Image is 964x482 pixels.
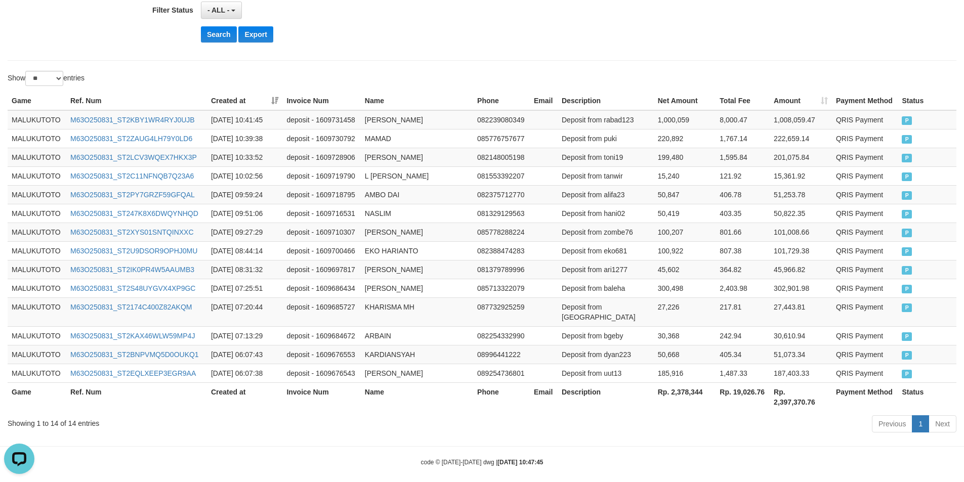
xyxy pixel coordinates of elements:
td: QRIS Payment [832,129,898,148]
td: [DATE] 06:07:38 [207,364,282,382]
td: 085713322079 [473,279,530,297]
td: 1,008,059.47 [770,110,832,129]
td: L [PERSON_NAME] [361,166,473,185]
td: 101,729.38 [770,241,832,260]
td: Deposit from uut13 [558,364,654,382]
button: Open LiveChat chat widget [4,4,34,34]
td: [DATE] 10:39:38 [207,129,282,148]
td: deposit - 1609700466 [282,241,360,260]
th: Description [558,382,654,411]
td: deposit - 1609697817 [282,260,360,279]
td: 199,480 [654,148,716,166]
td: QRIS Payment [832,326,898,345]
td: [DATE] 07:25:51 [207,279,282,297]
td: MALUKUTOTO [8,364,66,382]
td: [DATE] 06:07:43 [207,345,282,364]
span: PAID [902,332,912,341]
td: 50,822.35 [770,204,832,223]
td: 08996441222 [473,345,530,364]
td: [PERSON_NAME] [361,110,473,129]
td: QRIS Payment [832,297,898,326]
td: MALUKUTOTO [8,326,66,345]
span: - ALL - [207,6,230,14]
span: PAID [902,351,912,360]
span: PAID [902,266,912,275]
td: MALUKUTOTO [8,166,66,185]
td: [PERSON_NAME] [361,148,473,166]
td: 406.78 [716,185,770,204]
a: M63O250831_ST2174C400Z82AKQM [70,303,192,311]
td: 187,403.33 [770,364,832,382]
a: M63O250831_ST2PY7GRZF59GFQAL [70,191,195,199]
td: QRIS Payment [832,166,898,185]
td: [DATE] 09:59:24 [207,185,282,204]
td: [DATE] 08:31:32 [207,260,282,279]
th: Game [8,382,66,411]
small: code © [DATE]-[DATE] dwg | [421,459,543,466]
td: [DATE] 09:51:06 [207,204,282,223]
td: Deposit from baleha [558,279,654,297]
td: 51,253.78 [770,185,832,204]
td: QRIS Payment [832,241,898,260]
td: MALUKUTOTO [8,204,66,223]
td: MALUKUTOTO [8,260,66,279]
td: 217.81 [716,297,770,326]
td: deposit - 1609684672 [282,326,360,345]
td: Deposit from puki [558,129,654,148]
td: 50,668 [654,345,716,364]
a: M63O250831_ST2EQLXEEP3EGR9AA [70,369,196,377]
td: 082148005198 [473,148,530,166]
td: 801.66 [716,223,770,241]
td: 50,847 [654,185,716,204]
span: PAID [902,154,912,162]
td: deposit - 1609676553 [282,345,360,364]
th: Phone [473,382,530,411]
td: deposit - 1609716531 [282,204,360,223]
td: [DATE] 07:13:29 [207,326,282,345]
span: PAID [902,247,912,256]
a: M63O250831_ST2U9DSOR9OPHJ0MU [70,247,197,255]
td: MALUKUTOTO [8,345,66,364]
td: Deposit from [GEOGRAPHIC_DATA] [558,297,654,326]
td: [PERSON_NAME] [361,223,473,241]
td: 30,610.94 [770,326,832,345]
td: MALUKUTOTO [8,129,66,148]
td: 1,000,059 [654,110,716,129]
th: Net Amount [654,92,716,110]
td: 15,361.92 [770,166,832,185]
a: M63O250831_ST2KBY1WR4RYJ0UJB [70,116,195,124]
button: Search [201,26,237,42]
td: 089254736801 [473,364,530,382]
select: Showentries [25,71,63,86]
label: Show entries [8,71,85,86]
td: 8,000.47 [716,110,770,129]
td: [PERSON_NAME] [361,260,473,279]
td: [DATE] 09:27:29 [207,223,282,241]
td: [DATE] 10:02:56 [207,166,282,185]
span: PAID [902,229,912,237]
td: Deposit from zombe76 [558,223,654,241]
a: M63O250831_ST2KAX46WLW59MP4J [70,332,195,340]
td: [PERSON_NAME] [361,279,473,297]
th: Status [898,92,956,110]
td: [DATE] 10:33:52 [207,148,282,166]
td: deposit - 1609730792 [282,129,360,148]
span: PAID [902,303,912,312]
td: deposit - 1609731458 [282,110,360,129]
td: Deposit from rabad123 [558,110,654,129]
td: 220,892 [654,129,716,148]
button: Export [238,26,273,42]
a: M63O250831_ST2C11NFNQB7Q23A6 [70,172,194,180]
span: PAID [902,210,912,218]
td: 100,922 [654,241,716,260]
span: PAID [902,172,912,181]
td: 45,602 [654,260,716,279]
button: - ALL - [201,2,242,19]
td: 121.92 [716,166,770,185]
td: KARDIANSYAH [361,345,473,364]
td: 242.94 [716,326,770,345]
td: deposit - 1609686434 [282,279,360,297]
td: QRIS Payment [832,223,898,241]
td: [DATE] 08:44:14 [207,241,282,260]
td: 1,487.33 [716,364,770,382]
